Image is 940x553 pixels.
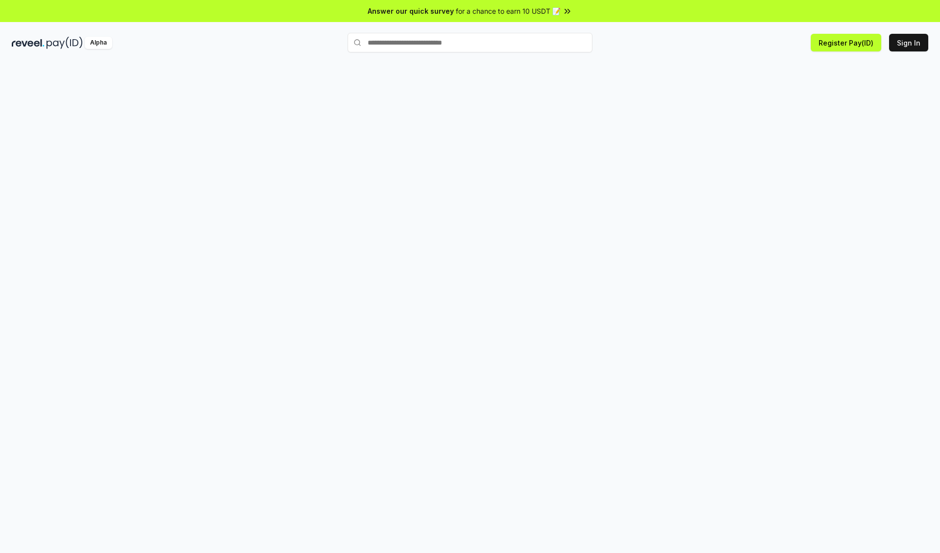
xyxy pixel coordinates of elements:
div: Alpha [85,37,112,49]
span: for a chance to earn 10 USDT 📝 [456,6,561,16]
img: reveel_dark [12,37,45,49]
span: Answer our quick survey [368,6,454,16]
button: Sign In [889,34,928,51]
button: Register Pay(ID) [811,34,881,51]
img: pay_id [47,37,83,49]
